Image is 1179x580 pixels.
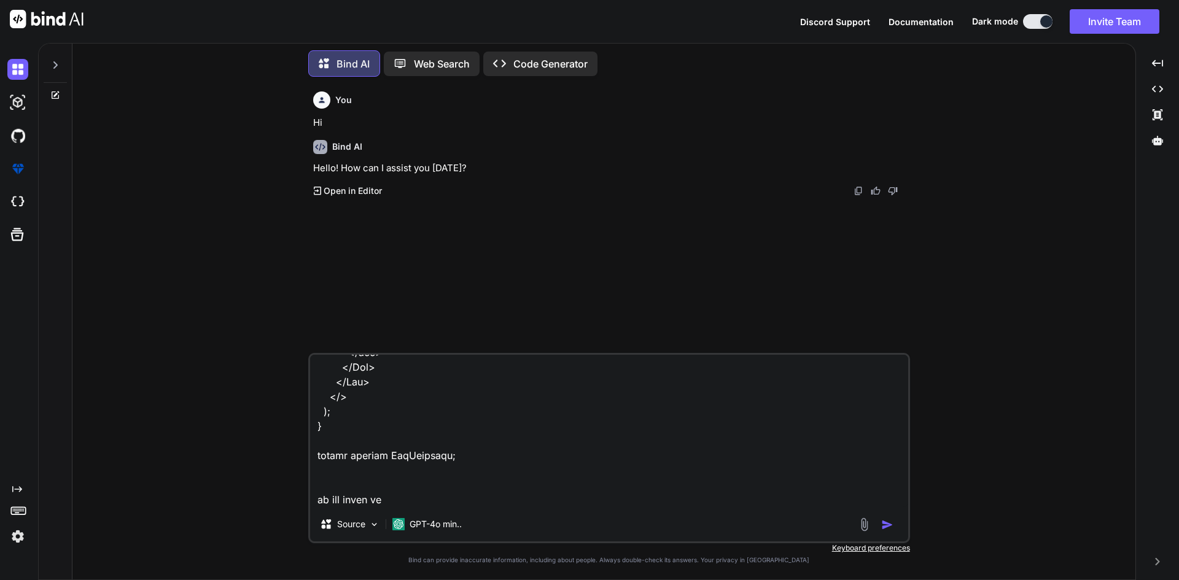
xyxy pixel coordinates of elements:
img: settings [7,526,28,547]
span: Dark mode [972,15,1018,28]
button: Invite Team [1070,9,1159,34]
p: Source [337,518,365,530]
img: darkChat [7,59,28,80]
img: attachment [857,517,871,532]
img: cloudideIcon [7,191,28,212]
p: Code Generator [513,56,588,71]
p: GPT-4o min.. [410,518,462,530]
p: Hello! How can I assist you [DATE]? [313,161,908,176]
p: Keyboard preferences [308,543,910,553]
textarea: loremi { Dolors, Ame, Cons, Adi } elit "seddo-eiusmodte"; incidi Utlabo etdo "magna-aliqua"; enim... [310,355,908,507]
p: Hi [313,116,908,130]
h6: Bind AI [332,141,362,153]
h6: You [335,94,352,106]
span: Documentation [889,17,954,27]
img: like [871,186,881,196]
p: Bind AI [337,56,370,71]
img: GPT-4o mini [392,518,405,530]
img: premium [7,158,28,179]
span: Discord Support [800,17,870,27]
button: Documentation [889,15,954,28]
p: Bind can provide inaccurate information, including about people. Always double-check its answers.... [308,555,910,565]
img: icon [881,519,893,531]
img: githubDark [7,125,28,146]
img: copy [854,186,863,196]
button: Discord Support [800,15,870,28]
img: dislike [888,186,898,196]
p: Web Search [414,56,470,71]
img: Pick Models [369,519,379,530]
img: darkAi-studio [7,92,28,113]
img: Bind AI [10,10,84,28]
p: Open in Editor [324,185,382,197]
